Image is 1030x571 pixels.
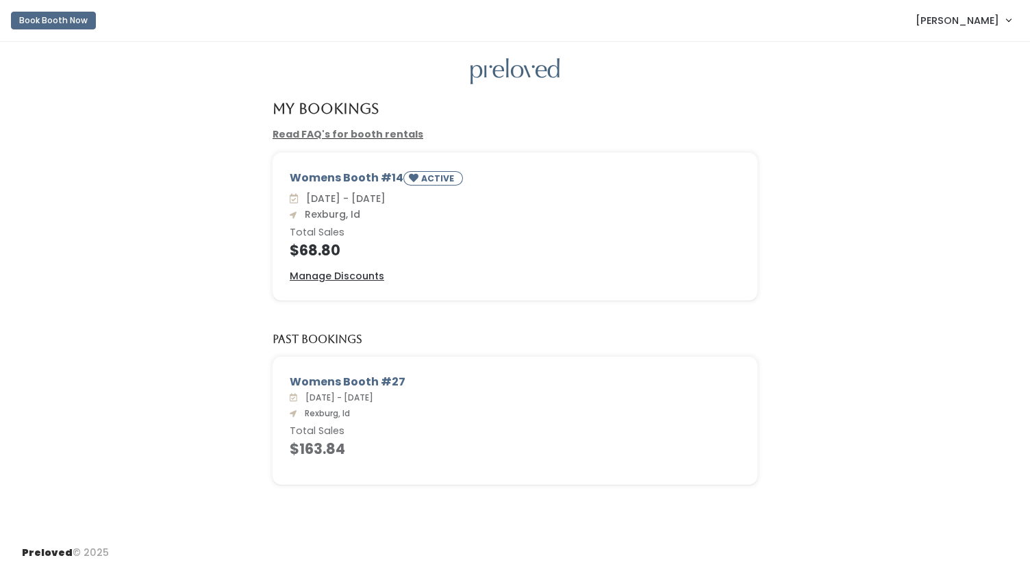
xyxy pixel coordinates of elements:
[290,374,740,390] div: Womens Booth #27
[916,13,999,28] span: [PERSON_NAME]
[301,192,386,205] span: [DATE] - [DATE]
[300,392,373,403] span: [DATE] - [DATE]
[22,535,109,560] div: © 2025
[290,269,384,283] u: Manage Discounts
[290,441,740,457] h4: $163.84
[290,269,384,283] a: Manage Discounts
[11,12,96,29] button: Book Booth Now
[273,127,423,141] a: Read FAQ's for booth rentals
[290,170,740,191] div: Womens Booth #14
[902,5,1025,35] a: [PERSON_NAME]
[470,58,560,85] img: preloved logo
[290,242,740,258] h4: $68.80
[421,173,457,184] small: ACTIVE
[11,5,96,36] a: Book Booth Now
[290,227,740,238] h6: Total Sales
[273,101,379,116] h4: My Bookings
[299,407,350,419] span: Rexburg, Id
[290,426,740,437] h6: Total Sales
[299,207,360,221] span: Rexburg, Id
[273,333,362,346] h5: Past Bookings
[22,546,73,559] span: Preloved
